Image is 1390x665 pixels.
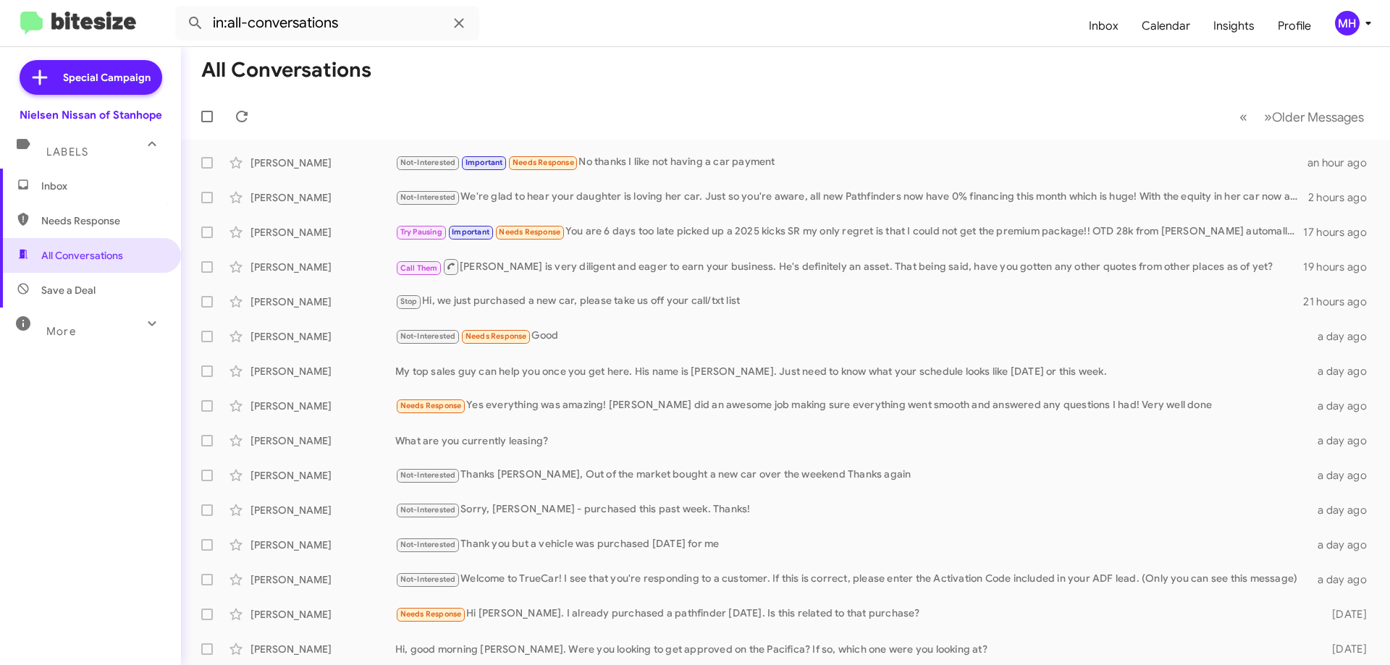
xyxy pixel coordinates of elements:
[41,179,164,193] span: Inbox
[250,156,395,170] div: [PERSON_NAME]
[1130,5,1202,47] a: Calendar
[250,468,395,483] div: [PERSON_NAME]
[400,401,462,410] span: Needs Response
[400,227,442,237] span: Try Pausing
[400,540,456,549] span: Not-Interested
[1272,109,1364,125] span: Older Messages
[400,192,456,202] span: Not-Interested
[395,433,1309,448] div: What are you currently leasing?
[1077,5,1130,47] a: Inbox
[1266,5,1323,47] a: Profile
[400,158,456,167] span: Not-Interested
[41,248,123,263] span: All Conversations
[250,329,395,344] div: [PERSON_NAME]
[395,501,1309,518] div: Sorry, [PERSON_NAME] - purchased this past week. Thanks!
[201,59,371,82] h1: All Conversations
[400,505,456,514] span: Not-Interested
[250,399,395,413] div: [PERSON_NAME]
[400,263,438,273] span: Call Them
[63,70,151,85] span: Special Campaign
[250,572,395,587] div: [PERSON_NAME]
[452,227,489,237] span: Important
[250,607,395,622] div: [PERSON_NAME]
[250,433,395,448] div: [PERSON_NAME]
[1309,607,1378,622] div: [DATE]
[20,60,162,95] a: Special Campaign
[1264,108,1272,126] span: »
[1309,538,1378,552] div: a day ago
[1309,572,1378,587] div: a day ago
[1303,225,1378,240] div: 17 hours ago
[395,154,1307,171] div: No thanks I like not having a car payment
[1239,108,1247,126] span: «
[41,213,164,228] span: Needs Response
[1309,364,1378,378] div: a day ago
[1335,11,1360,35] div: MH
[250,364,395,378] div: [PERSON_NAME]
[250,295,395,309] div: [PERSON_NAME]
[395,293,1303,310] div: Hi, we just purchased a new car, please take us off your call/txt list
[1303,295,1378,309] div: 21 hours ago
[1309,503,1378,517] div: a day ago
[175,6,479,41] input: Search
[1307,156,1378,170] div: an hour ago
[400,470,456,480] span: Not-Interested
[395,571,1309,588] div: Welcome to TrueCar! I see that you're responding to a customer. If this is correct, please enter ...
[1231,102,1256,132] button: Previous
[513,158,574,167] span: Needs Response
[1231,102,1373,132] nav: Page navigation example
[395,642,1309,656] div: Hi, good morning [PERSON_NAME]. Were you looking to get approved on the Pacifica? If so, which on...
[1309,399,1378,413] div: a day ago
[250,538,395,552] div: [PERSON_NAME]
[395,397,1309,414] div: Yes everything was amazing! [PERSON_NAME] did an awesome job making sure everything went smooth a...
[1303,260,1378,274] div: 19 hours ago
[1309,642,1378,656] div: [DATE]
[1309,468,1378,483] div: a day ago
[395,258,1303,276] div: [PERSON_NAME] is very diligent and eager to earn your business. He's definitely an asset. That be...
[400,297,418,306] span: Stop
[400,331,456,341] span: Not-Interested
[466,331,527,341] span: Needs Response
[395,189,1308,206] div: We're glad to hear your daughter is loving her car. Just so you're aware, all new Pathfinders now...
[395,536,1309,553] div: Thank you but a vehicle was purchased [DATE] for me
[400,575,456,584] span: Not-Interested
[1255,102,1373,132] button: Next
[41,283,96,297] span: Save a Deal
[46,325,76,338] span: More
[1202,5,1266,47] a: Insights
[395,328,1309,344] div: Good
[250,190,395,205] div: [PERSON_NAME]
[250,642,395,656] div: [PERSON_NAME]
[1309,433,1378,448] div: a day ago
[250,260,395,274] div: [PERSON_NAME]
[395,364,1309,378] div: My top sales guy can help you once you get here. His name is [PERSON_NAME]. Just need to know wha...
[1308,190,1378,205] div: 2 hours ago
[466,158,503,167] span: Important
[395,606,1309,622] div: Hi [PERSON_NAME]. I already purchased a pathfinder [DATE]. Is this related to that purchase?
[1323,11,1374,35] button: MH
[250,225,395,240] div: [PERSON_NAME]
[1309,329,1378,344] div: a day ago
[395,467,1309,483] div: Thanks [PERSON_NAME], Out of the market bought a new car over the weekend Thanks again
[20,108,162,122] div: Nielsen Nissan of Stanhope
[395,224,1303,240] div: You are 6 days too late picked up a 2025 kicks SR my only regret is that I could not get the prem...
[499,227,560,237] span: Needs Response
[400,609,462,619] span: Needs Response
[46,145,88,158] span: Labels
[250,503,395,517] div: [PERSON_NAME]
